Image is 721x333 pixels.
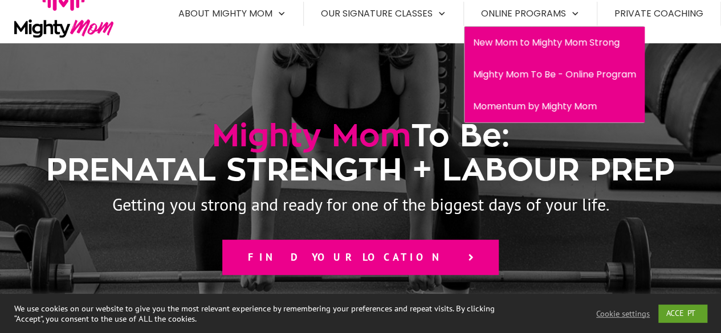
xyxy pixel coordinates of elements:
[465,32,645,53] a: New Mom to Mighty Mom Strong
[465,64,645,85] a: Mighty Mom To Be - Online Program
[14,303,499,324] div: We use cookies on our website to give you the most relevant experience by remembering your prefer...
[178,5,286,23] a: About Mighty Mom
[596,309,650,319] a: Cookie settings
[614,5,703,23] a: Private Coaching
[481,5,566,23] span: Online Programs
[658,305,707,322] a: ACCEPT
[473,65,636,84] span: Mighty Mom To Be - Online Program
[321,5,433,23] span: Our Signature Classes
[178,5,272,23] span: About Mighty Mom
[248,251,457,264] span: Find your location
[465,96,645,117] a: Momentum by Mighty Mom
[473,34,636,52] span: New Mom to Mighty Mom Strong
[212,121,411,152] span: Mighty Mom
[473,97,636,116] span: Momentum by Mighty Mom
[19,190,702,220] p: Getting you strong and ready for one of the biggest days of your life.
[321,5,446,23] a: Our Signature Classes
[481,5,580,23] a: Online Programs
[222,240,499,275] a: Find your location
[19,120,702,188] h1: To Be: PRENATAL STRENGTH + LABOUR PREP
